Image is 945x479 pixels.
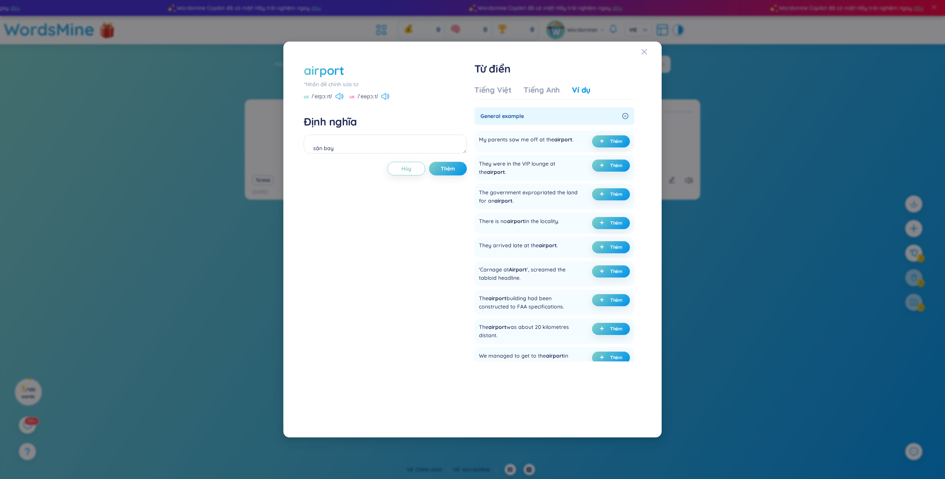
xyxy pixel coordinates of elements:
[554,136,572,143] span: airport
[441,165,455,172] span: Thêm
[592,294,630,306] button: plus
[479,352,579,368] div: We managed to get to the in time.
[592,352,630,364] button: plus
[494,197,513,204] span: airport
[479,294,579,311] div: The building had been constructed to FAA specifications.
[610,191,623,197] span: Thêm
[487,169,505,175] span: airport
[350,94,355,100] span: UK
[592,160,630,172] button: plus
[507,218,525,225] span: airport
[610,326,623,332] span: Thêm
[600,192,607,197] span: plus
[592,265,630,277] button: plus
[546,352,564,359] span: airport
[304,62,344,79] div: airport
[600,269,607,274] span: plus
[509,266,527,273] span: Airport
[479,188,579,205] div: The government expropriated the land for an .
[304,115,467,129] h4: Định nghĩa
[610,163,623,169] span: Thêm
[401,165,411,172] span: Hủy
[480,112,619,120] span: General example
[539,242,557,249] span: airport
[312,92,332,101] span: /ˈerpɔːrt/
[479,265,579,282] div: 'Carnage at ', screamed the tabloid headline.
[474,62,637,76] h1: Từ điển
[622,113,628,119] span: right-circle
[524,85,560,95] div: Tiếng Anh
[600,298,607,303] span: plus
[600,326,607,332] span: plus
[479,217,559,229] div: There is no in the locality.
[488,324,507,330] span: airport
[592,241,630,253] button: plus
[600,139,607,144] span: plus
[600,355,607,360] span: plus
[592,135,630,147] button: plus
[610,268,623,274] span: Thêm
[479,160,579,176] div: They were in the VIP lounge at the .
[610,355,623,361] span: Thêm
[358,92,378,101] span: /ˈeəpɔːt/
[479,135,574,147] div: My parents saw me off at the .
[474,85,511,95] div: Tiếng Việt
[610,297,623,303] span: Thêm
[592,188,630,200] button: plus
[304,135,467,153] textarea: sân bay /ˈerpɔːrt/
[610,244,623,250] span: Thêm
[600,220,607,226] span: plus
[479,241,558,253] div: They arrived late at the .
[572,85,591,95] div: Ví dụ
[641,42,662,62] button: Close
[304,94,309,100] span: US
[610,220,623,226] span: Thêm
[600,163,607,168] span: plus
[479,323,579,339] div: The was about 20 kilometres distant.
[592,323,630,335] button: plus
[592,217,630,229] button: plus
[610,138,623,144] span: Thêm
[304,80,467,88] div: *Nhấn để chỉnh sửa từ
[600,245,607,250] span: plus
[488,295,507,302] span: airport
